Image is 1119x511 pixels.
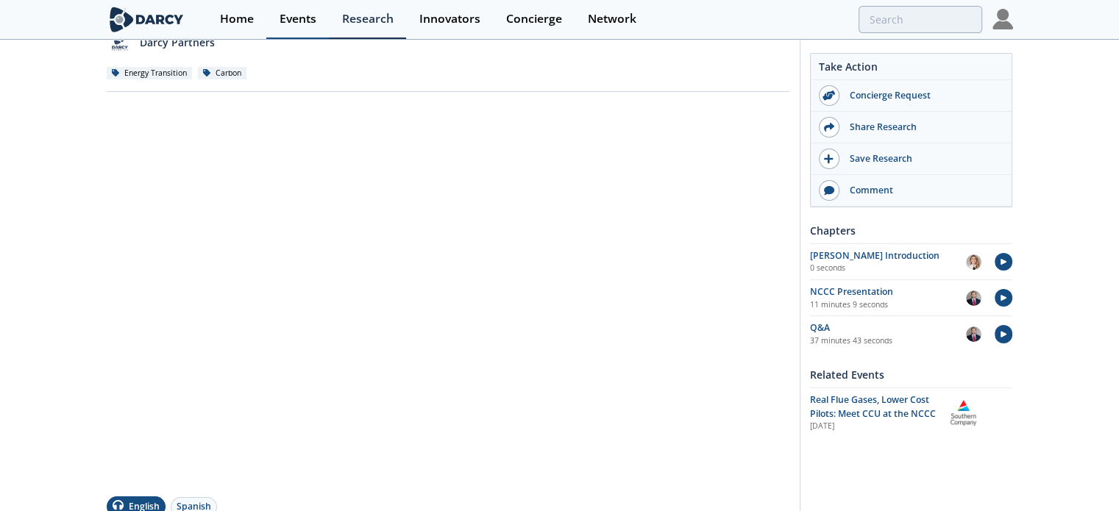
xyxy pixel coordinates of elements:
span: Real Flue Gases, Lower Cost Pilots: Meet CCU at the NCCC [810,393,936,419]
p: 0 seconds [810,262,966,274]
img: Profile [992,9,1013,29]
img: Southern Company [951,400,976,426]
input: Advanced Search [859,6,982,33]
div: Take Action [811,59,1012,80]
div: Comment [839,184,1004,197]
img: play-chapters.svg [995,325,1013,343]
p: 11 minutes 9 seconds [810,299,966,311]
div: Save Research [839,152,1004,165]
div: Network [588,13,636,25]
div: [PERSON_NAME] Introduction [810,249,966,262]
img: play-chapters.svg [995,289,1013,307]
div: Concierge Request [839,89,1004,102]
img: 47500b57-f1ab-48fc-99f2-2a06715d5bad [966,326,981,342]
img: 47500b57-f1ab-48fc-99f2-2a06715d5bad [966,290,981,306]
div: NCCC Presentation [810,285,966,299]
div: Energy Transition [107,67,193,80]
a: Real Flue Gases, Lower Cost Pilots: Meet CCU at the NCCC [DATE] Southern Company [810,393,1012,432]
iframe: vimeo [107,102,789,486]
div: Chapters [810,218,1012,243]
p: Darcy Partners [140,35,215,50]
div: Q&A [810,321,966,335]
img: logo-wide.svg [107,7,187,32]
img: play-chapters.svg [995,253,1013,271]
div: Carbon [198,67,247,80]
div: Events [280,13,316,25]
p: 37 minutes 43 seconds [810,335,966,347]
div: Related Events [810,362,1012,387]
div: [DATE] [810,421,940,432]
img: 44ccd8c9-e52b-4c72-ab7d-11e8f517fc49 [966,254,981,270]
div: Research [342,13,394,25]
div: Share Research [839,121,1004,134]
div: Concierge [506,13,562,25]
div: Home [220,13,254,25]
div: Innovators [419,13,480,25]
